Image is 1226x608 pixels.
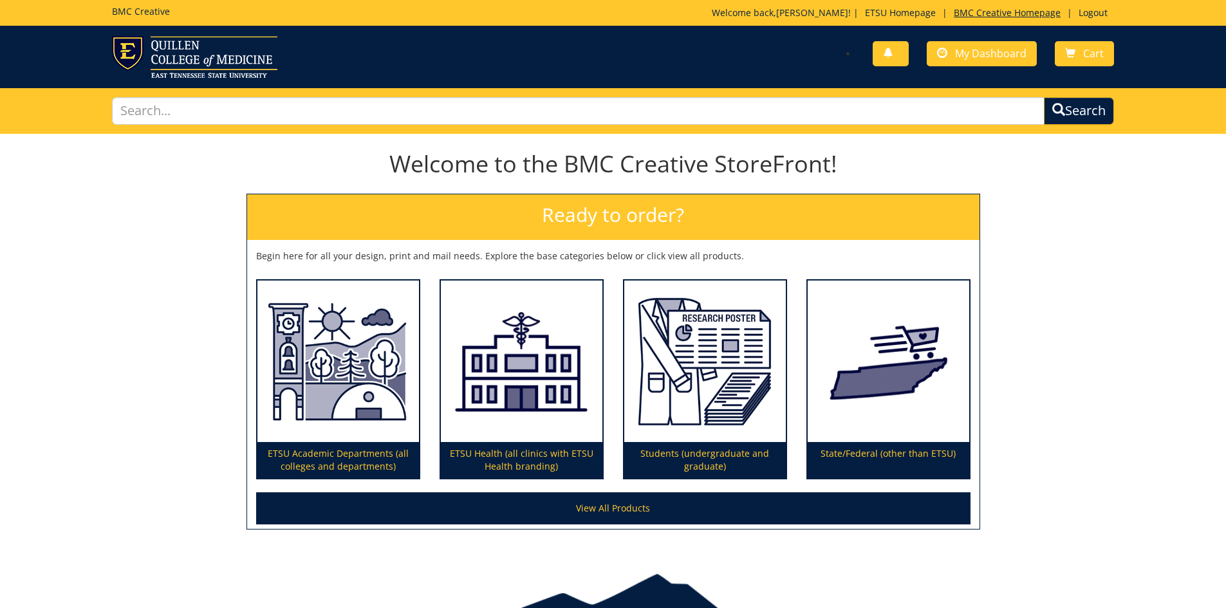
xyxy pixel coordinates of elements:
p: State/Federal (other than ETSU) [808,442,969,478]
h1: Welcome to the BMC Creative StoreFront! [246,151,980,177]
input: Search... [112,97,1045,125]
span: Cart [1083,46,1104,60]
a: View All Products [256,492,971,524]
a: Logout [1072,6,1114,19]
a: State/Federal (other than ETSU) [808,281,969,479]
h5: BMC Creative [112,6,170,16]
a: My Dashboard [927,41,1037,66]
h2: Ready to order? [247,194,980,240]
p: ETSU Academic Departments (all colleges and departments) [257,442,419,478]
img: ETSU Academic Departments (all colleges and departments) [257,281,419,443]
span: My Dashboard [955,46,1026,60]
a: Cart [1055,41,1114,66]
p: Students (undergraduate and graduate) [624,442,786,478]
p: Welcome back, ! | | | [712,6,1114,19]
img: Students (undergraduate and graduate) [624,281,786,443]
a: [PERSON_NAME] [776,6,848,19]
a: Students (undergraduate and graduate) [624,281,786,479]
p: ETSU Health (all clinics with ETSU Health branding) [441,442,602,478]
img: ETSU logo [112,36,277,78]
a: ETSU Homepage [859,6,942,19]
p: Begin here for all your design, print and mail needs. Explore the base categories below or click ... [256,250,971,263]
a: ETSU Health (all clinics with ETSU Health branding) [441,281,602,479]
img: ETSU Health (all clinics with ETSU Health branding) [441,281,602,443]
a: BMC Creative Homepage [947,6,1067,19]
button: Search [1044,97,1114,125]
img: State/Federal (other than ETSU) [808,281,969,443]
a: ETSU Academic Departments (all colleges and departments) [257,281,419,479]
